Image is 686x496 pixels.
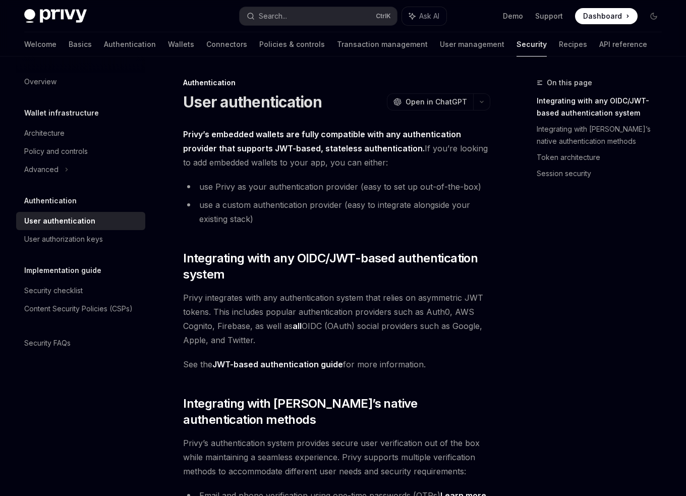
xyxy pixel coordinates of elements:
[16,230,145,248] a: User authorization keys
[168,32,194,57] a: Wallets
[293,321,302,331] strong: all
[259,10,287,22] div: Search...
[24,195,77,207] h5: Authentication
[183,129,461,153] strong: Privy’s embedded wallets are fully compatible with any authentication provider that supports JWT-...
[183,250,490,283] span: Integrating with any OIDC/JWT-based authentication system
[183,436,490,478] span: Privy’s authentication system provides secure user verification out of the box while maintaining ...
[599,32,647,57] a: API reference
[16,212,145,230] a: User authentication
[646,8,662,24] button: Toggle dark mode
[535,11,563,21] a: Support
[183,396,490,428] span: Integrating with [PERSON_NAME]’s native authentication methods
[259,32,325,57] a: Policies & controls
[503,11,523,21] a: Demo
[183,78,490,88] div: Authentication
[24,264,101,277] h5: Implementation guide
[16,142,145,160] a: Policy and controls
[240,7,397,25] button: Search...CtrlK
[24,9,87,23] img: dark logo
[559,32,587,57] a: Recipes
[16,300,145,318] a: Content Security Policies (CSPs)
[24,233,103,245] div: User authorization keys
[24,337,71,349] div: Security FAQs
[24,145,88,157] div: Policy and controls
[583,11,622,21] span: Dashboard
[16,282,145,300] a: Security checklist
[16,124,145,142] a: Architecture
[547,77,592,89] span: On this page
[183,291,490,347] span: Privy integrates with any authentication system that relies on asymmetric JWT tokens. This includ...
[387,93,473,111] button: Open in ChatGPT
[24,32,56,57] a: Welcome
[212,359,343,370] a: JWT-based authentication guide
[206,32,247,57] a: Connectors
[406,97,467,107] span: Open in ChatGPT
[183,357,490,371] span: See the for more information.
[24,127,65,139] div: Architecture
[337,32,428,57] a: Transaction management
[183,198,490,226] li: use a custom authentication provider (easy to integrate alongside your existing stack)
[16,73,145,91] a: Overview
[104,32,156,57] a: Authentication
[537,166,670,182] a: Session security
[537,93,670,121] a: Integrating with any OIDC/JWT-based authentication system
[24,215,95,227] div: User authentication
[517,32,547,57] a: Security
[183,127,490,170] span: If you’re looking to add embedded wallets to your app, you can either:
[440,32,504,57] a: User management
[183,93,322,111] h1: User authentication
[24,76,56,88] div: Overview
[183,180,490,194] li: use Privy as your authentication provider (easy to set up out-of-the-box)
[24,285,83,297] div: Security checklist
[69,32,92,57] a: Basics
[24,107,99,119] h5: Wallet infrastructure
[376,12,391,20] span: Ctrl K
[24,163,59,176] div: Advanced
[402,7,446,25] button: Ask AI
[537,121,670,149] a: Integrating with [PERSON_NAME]’s native authentication methods
[24,303,133,315] div: Content Security Policies (CSPs)
[16,334,145,352] a: Security FAQs
[419,11,439,21] span: Ask AI
[575,8,638,24] a: Dashboard
[537,149,670,166] a: Token architecture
